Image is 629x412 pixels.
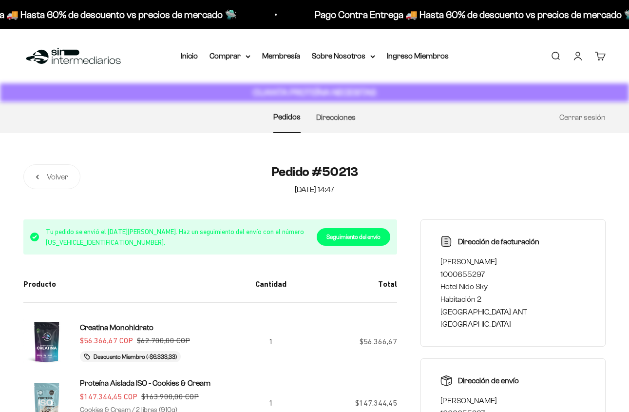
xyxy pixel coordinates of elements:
td: $56.366,67 [294,302,397,377]
a: Volver [23,164,80,190]
span: Creatina Monohidrato [80,323,153,332]
compare-at-price: $163.900,00 COP [141,391,199,403]
summary: Comprar [210,50,250,62]
a: Creatina Monohidrato [80,321,190,334]
div: Tu pedido se envió el [DATE][PERSON_NAME]. Haz un seguimiento del envío con el número [US_VEHICLE... [23,219,397,255]
summary: Sobre Nosotros [312,50,375,62]
sale-price: $147.344,45 COP [80,391,137,403]
a: Membresía [262,52,300,60]
li: Descuento Miembro (-$6.333,33) [80,351,181,362]
strong: CUANTA PROTEÍNA NECESITAS [253,87,376,98]
a: Seguimiento del envío [317,228,390,246]
a: Ingreso Miembros [387,52,449,60]
p: [PERSON_NAME] 1000655297 Hotel Nido Sky Habitación 2 [GEOGRAPHIC_DATA] ANT [GEOGRAPHIC_DATA] [440,255,586,331]
p: [DATE] 14:47 [271,183,358,196]
a: Inicio [181,52,198,60]
a: Proteína Aislada ISO - Cookies & Cream [80,377,210,390]
th: Producto [23,266,248,302]
p: Dirección de envío [458,374,519,387]
sale-price: $56.366,67 COP [80,334,133,347]
h1: Pedido #50213 [271,164,358,179]
a: Direcciones [316,113,356,121]
a: Cerrar sesión [559,113,606,121]
td: 1 [248,302,294,377]
a: Pedidos [273,113,301,121]
span: Proteína Aislada ISO - Cookies & Cream [80,379,210,387]
th: Total [294,266,397,302]
th: Cantidad [248,266,294,302]
p: Dirección de facturación [458,235,539,248]
compare-at-price: $62.700,00 COP [137,334,190,347]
